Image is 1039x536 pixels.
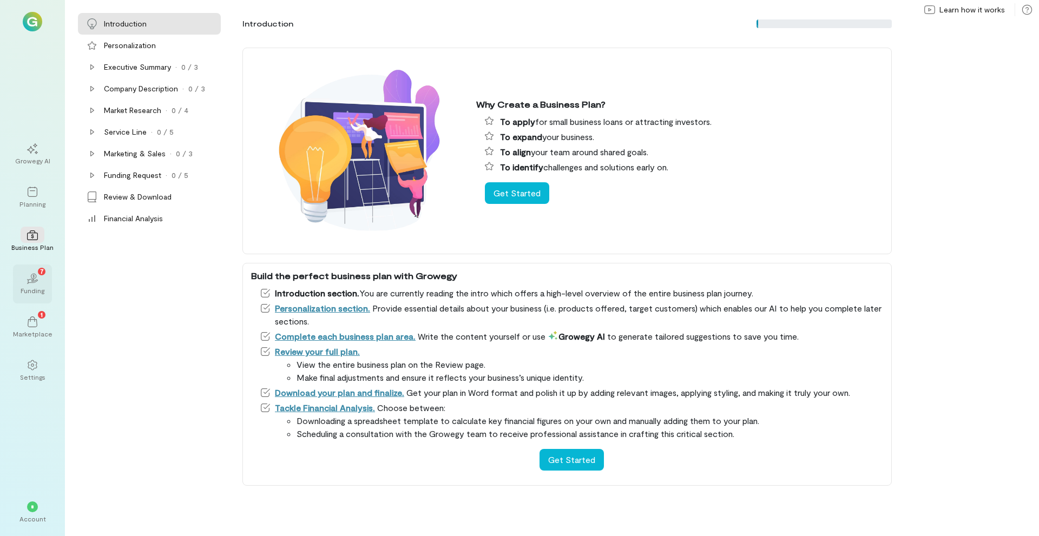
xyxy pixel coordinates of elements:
div: 0 / 3 [176,148,193,159]
div: Introduction [242,18,293,29]
a: Planning [13,178,52,217]
div: · [170,148,172,159]
div: Service Line [104,127,147,137]
div: · [151,127,153,137]
button: Get Started [540,449,604,471]
li: View the entire business plan on the Review page. [297,358,883,371]
a: Growegy AI [13,135,52,174]
span: 7 [40,266,44,276]
button: Get Started [485,182,549,204]
li: Write the content yourself or use to generate tailored suggestions to save you time. [260,330,883,343]
span: To align [500,147,531,157]
div: Review & Download [104,191,172,202]
span: To identify [500,162,543,172]
a: Tackle Financial Analysis. [275,402,375,413]
div: Executive Summary [104,62,171,72]
li: Make final adjustments and ensure it reflects your business’s unique identity. [297,371,883,384]
div: Company Description [104,83,178,94]
span: Introduction section. [275,288,359,298]
div: Build the perfect business plan with Growegy [251,269,883,282]
a: Marketplace [13,308,52,347]
a: Review your full plan. [275,346,360,356]
div: Funding Request [104,170,161,181]
div: 0 / 4 [172,105,188,116]
div: 0 / 5 [172,170,188,181]
div: Growegy AI [15,156,50,165]
div: Personalization [104,40,156,51]
div: · [175,62,177,72]
li: your team around shared goals. [485,145,883,158]
div: Marketplace [13,329,52,338]
span: To apply [500,116,535,127]
span: 1 [41,309,43,319]
a: Settings [13,351,52,390]
div: Market Research [104,105,161,116]
a: Complete each business plan area. [275,331,416,341]
a: Personalization section. [275,303,370,313]
li: Scheduling a consultation with the Growegy team to receive professional assistance in crafting th... [297,427,883,440]
div: Funding [21,286,44,295]
div: *Account [13,493,52,532]
div: Introduction [104,18,147,29]
div: Marketing & Sales [104,148,166,159]
div: Financial Analysis [104,213,163,224]
div: Why Create a Business Plan? [476,98,883,111]
a: Funding [13,264,52,303]
li: Get your plan in Word format and polish it up by adding relevant images, applying styling, and ma... [260,386,883,399]
li: challenges and solutions early on. [485,161,883,174]
div: Business Plan [11,243,54,252]
li: You are currently reading the intro which offers a high-level overview of the entire business pla... [260,287,883,300]
div: · [166,170,167,181]
li: Provide essential details about your business (i.e. products offered, target customers) which ena... [260,302,883,328]
a: Download your plan and finalize. [275,387,404,398]
span: To expand [500,131,542,142]
div: Planning [19,200,45,208]
div: Settings [20,373,45,381]
div: 0 / 3 [188,83,205,94]
div: · [166,105,167,116]
img: Why create a business plan [251,54,468,248]
div: 0 / 5 [157,127,174,137]
li: for small business loans or attracting investors. [485,115,883,128]
div: · [182,83,184,94]
div: 0 / 3 [181,62,198,72]
a: Business Plan [13,221,52,260]
span: Learn how it works [939,4,1005,15]
span: Growegy AI [548,331,605,341]
li: your business. [485,130,883,143]
li: Choose between: [260,401,883,440]
li: Downloading a spreadsheet template to calculate key financial figures on your own and manually ad... [297,414,883,427]
div: Account [19,514,46,523]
